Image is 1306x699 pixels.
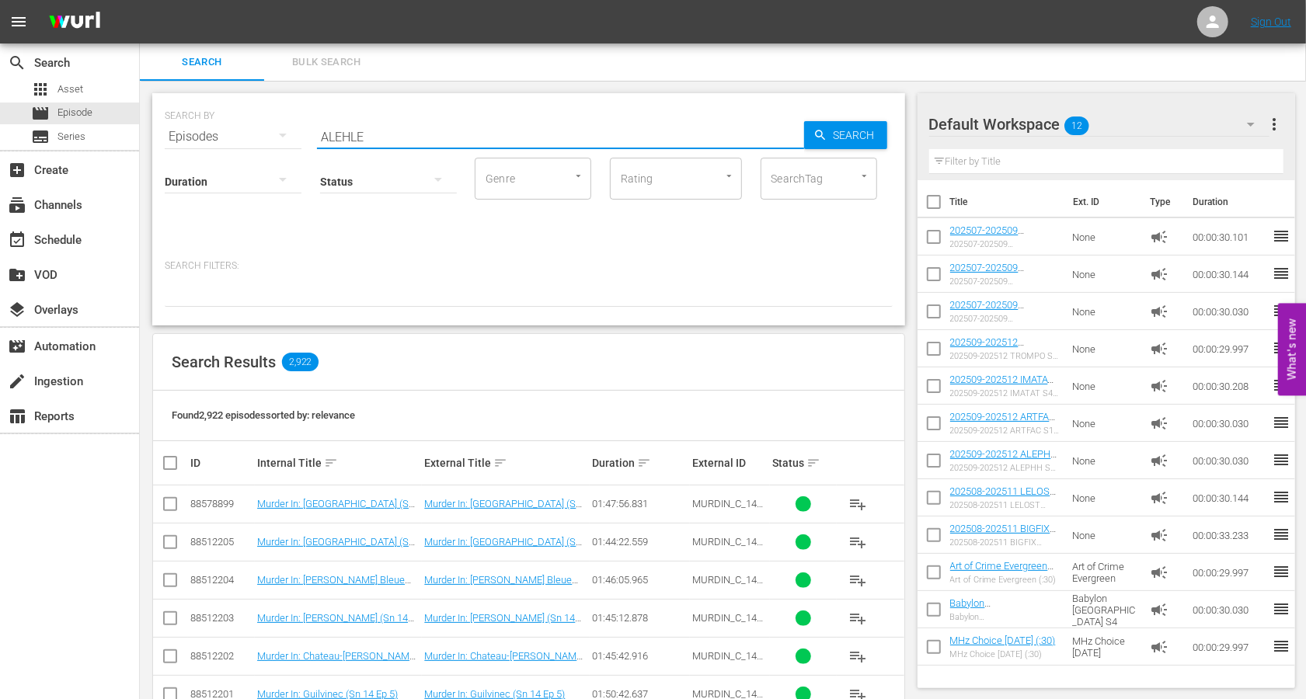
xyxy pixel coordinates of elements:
[1186,405,1272,442] td: 00:00:30.030
[592,612,688,624] div: 01:45:12.878
[950,224,1025,248] a: 202507-202509 PUBLIC_S2_ad
[772,454,834,472] div: Status
[950,276,1060,287] div: 202507-202509 SOLDRS_S1_ad
[1272,376,1290,395] span: reorder
[190,574,252,586] div: 88512204
[950,448,1058,471] a: 202509-202512 ALEPHH S1 ad
[1186,554,1272,591] td: 00:00:29.997
[8,196,26,214] span: Channels
[324,456,338,470] span: sort
[257,536,415,559] a: Murder In: [GEOGRAPHIC_DATA] (Sn 14 Ep 9)
[950,612,1060,622] div: Babylon [GEOGRAPHIC_DATA] S4 (:30)
[1278,304,1306,396] button: Open Feedback Widget
[1066,330,1144,367] td: None
[165,259,893,273] p: Search Filters:
[1272,339,1290,357] span: reorder
[1186,628,1272,666] td: 00:00:29.997
[57,82,83,97] span: Asset
[1272,301,1290,320] span: reorder
[1066,405,1144,442] td: None
[1066,256,1144,293] td: None
[8,266,26,284] span: VOD
[804,121,887,149] button: Search
[857,169,872,183] button: Open
[950,411,1056,434] a: 202509-202512 ARTFAC S1 ad
[1064,180,1141,224] th: Ext. ID
[1272,227,1290,245] span: reorder
[257,574,411,597] a: Murder In: [PERSON_NAME] Bleue (Sn 14 Ep 10)
[950,239,1060,249] div: 202507-202509 PUBLIC_S2_ad
[1064,110,1089,142] span: 12
[190,536,252,548] div: 88512205
[1186,516,1272,554] td: 00:00:33.233
[950,180,1064,224] th: Title
[950,374,1054,397] a: 202509-202512 IMATAT S4 ad
[257,612,414,635] a: Murder In: [PERSON_NAME] (Sn 14 Ep 11)
[571,169,586,183] button: Open
[257,498,415,521] a: Murder In: [GEOGRAPHIC_DATA] (Sn 14 Ep 6)
[257,454,420,472] div: Internal Title
[1150,526,1168,544] span: Ad
[637,456,651,470] span: sort
[190,457,252,469] div: ID
[57,105,92,120] span: Episode
[1150,377,1168,395] span: Ad
[827,121,887,149] span: Search
[1066,554,1144,591] td: Art of Crime Evergreen
[950,575,1060,585] div: Art of Crime Evergreen (:30)
[848,533,867,551] span: playlist_add
[1265,115,1283,134] span: more_vert
[424,498,582,521] a: Murder In: [GEOGRAPHIC_DATA] (Sn 14 Ep 6)
[692,612,768,635] span: MURDIN_C_14011
[1186,218,1272,256] td: 00:00:30.101
[806,456,820,470] span: sort
[839,638,876,675] button: playlist_add
[848,609,867,628] span: playlist_add
[1150,228,1168,246] span: Ad
[424,574,578,597] a: Murder In: [PERSON_NAME] Bleue (Sn 14 Ep 10)
[950,523,1057,546] a: 202508-202511 BIGFIX S1_ad
[1066,516,1144,554] td: None
[1265,106,1283,143] button: more_vert
[1150,638,1168,656] span: Ad
[1066,367,1144,405] td: None
[8,301,26,319] span: Overlays
[722,169,737,183] button: Open
[1272,264,1290,283] span: reorder
[1272,488,1290,506] span: reorder
[1186,293,1272,330] td: 00:00:30.030
[1150,563,1168,582] span: Ad
[1186,256,1272,293] td: 00:00:30.144
[839,485,876,523] button: playlist_add
[839,523,876,561] button: playlist_add
[848,647,867,666] span: playlist_add
[31,127,50,146] span: Series
[8,231,26,249] span: Schedule
[1272,600,1290,618] span: reorder
[692,536,768,559] span: MURDIN_C_14009
[1186,442,1272,479] td: 00:00:30.030
[8,372,26,391] span: Ingestion
[950,388,1060,398] div: 202509-202512 IMATAT S4 ad
[1150,265,1168,283] span: Ad
[1150,414,1168,433] span: Ad
[8,54,26,72] span: Search
[1186,330,1272,367] td: 00:00:29.997
[950,299,1025,322] a: 202507-202509 FATALX_S1_ad
[9,12,28,31] span: menu
[8,337,26,356] span: Automation
[37,4,112,40] img: ans4CAIJ8jUAAAAAAAAAAAAAAAAAAAAAAAAgQb4GAAAAAAAAAAAAAAAAAAAAAAAAJMjXAAAAAAAAAAAAAAAAAAAAAAAAgAT5G...
[950,597,1058,632] a: Babylon [GEOGRAPHIC_DATA] S4 (:30)
[424,536,582,559] a: Murder In: [GEOGRAPHIC_DATA] (Sn 14 Ep 9)
[172,353,276,371] span: Search Results
[848,571,867,589] span: playlist_add
[592,536,688,548] div: 01:44:22.559
[1066,591,1144,628] td: Babylon [GEOGRAPHIC_DATA] S4
[692,574,768,597] span: MURDIN_C_14010
[282,353,319,371] span: 2,922
[950,262,1025,285] a: 202507-202509 SOLDRS_S1_ad
[950,426,1060,436] div: 202509-202512 ARTFAC S1 ad
[1066,218,1144,256] td: None
[57,129,85,144] span: Series
[950,500,1060,510] div: 202508-202511 LELOST S1_ad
